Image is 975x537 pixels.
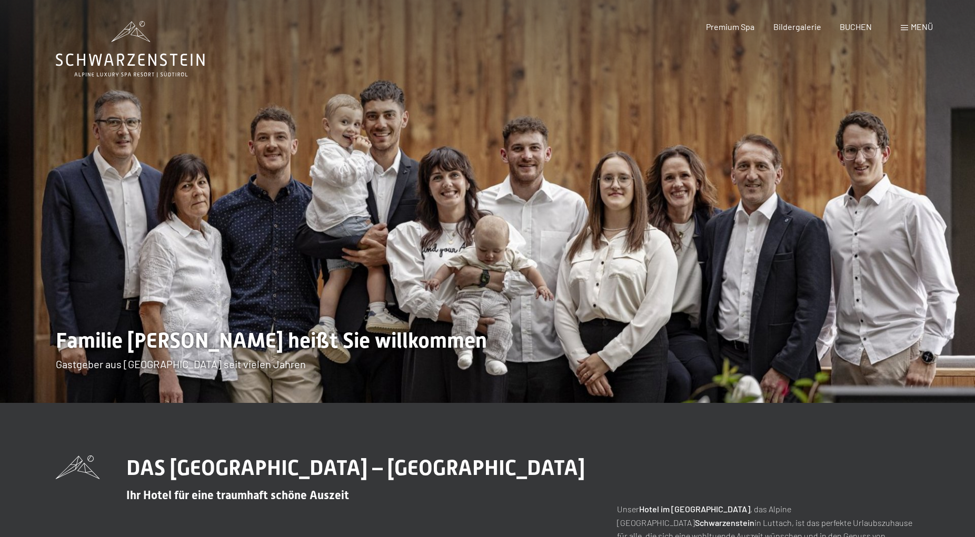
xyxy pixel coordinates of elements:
a: Premium Spa [706,22,754,32]
a: Bildergalerie [773,22,821,32]
span: Menü [911,22,933,32]
span: Ihr Hotel für eine traumhaft schöne Auszeit [126,489,349,502]
span: DAS [GEOGRAPHIC_DATA] – [GEOGRAPHIC_DATA] [126,455,585,480]
span: Gastgeber aus [GEOGRAPHIC_DATA] seit vielen Jahren [56,358,306,370]
strong: Schwarzenstein [695,518,754,528]
span: Familie [PERSON_NAME] heißt Sie willkommen [56,328,487,353]
a: BUCHEN [840,22,872,32]
strong: Hotel im [GEOGRAPHIC_DATA] [639,504,750,514]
